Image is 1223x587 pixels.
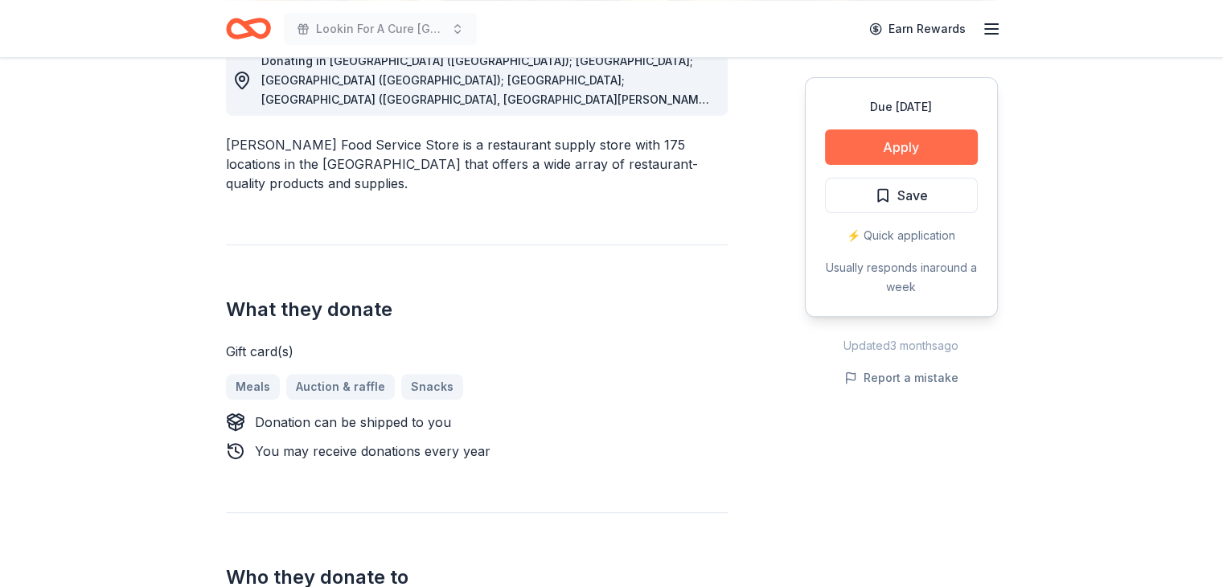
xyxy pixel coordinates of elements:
div: Gift card(s) [226,342,728,361]
a: Earn Rewards [860,14,975,43]
button: Lookin For A Cure [GEOGRAPHIC_DATA] [284,13,477,45]
div: Donation can be shipped to you [255,413,451,432]
a: Snacks [401,374,463,400]
div: Updated 3 months ago [805,336,998,355]
a: Auction & raffle [286,374,395,400]
a: Home [226,10,271,47]
div: ⚡️ Quick application [825,226,978,245]
span: Lookin For A Cure [GEOGRAPHIC_DATA] [316,19,445,39]
button: Save [825,178,978,213]
div: [PERSON_NAME] Food Service Store is a restaurant supply store with 175 locations in the [GEOGRAPH... [226,135,728,193]
div: You may receive donations every year [255,441,490,461]
button: Report a mistake [844,368,958,388]
a: Meals [226,374,280,400]
div: Due [DATE] [825,97,978,117]
span: Save [897,185,928,206]
h2: What they donate [226,297,728,322]
div: Usually responds in around a week [825,258,978,297]
button: Apply [825,129,978,165]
